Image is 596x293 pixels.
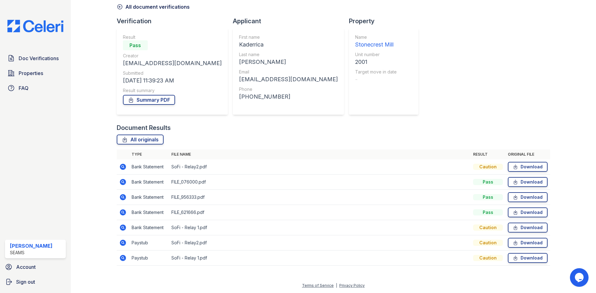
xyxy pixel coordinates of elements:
td: Paystub [129,235,169,251]
a: Download [508,207,548,217]
a: Properties [5,67,66,79]
td: SoFi - Relay 1.pdf [169,251,471,266]
th: Type [129,149,169,159]
td: Bank Statement [129,190,169,205]
span: Account [16,263,36,271]
td: Bank Statement [129,175,169,190]
a: Name Stonecrest Mill [355,34,397,49]
div: Name [355,34,397,40]
a: Download [508,238,548,248]
span: FAQ [19,84,29,92]
a: Download [508,253,548,263]
div: Kaderrica [239,40,338,49]
a: Sign out [2,276,68,288]
td: FILE_076000.pdf [169,175,471,190]
span: Sign out [16,278,35,286]
td: Bank Statement [129,205,169,220]
th: Original file [505,149,550,159]
div: Target move in date [355,69,397,75]
div: Applicant [233,17,349,25]
div: Caution [473,240,503,246]
td: SoFi - Relay2.pdf [169,235,471,251]
span: Properties [19,69,43,77]
div: Pass [473,194,503,200]
div: Result summary [123,87,222,94]
div: First name [239,34,338,40]
td: FILE_621666.pdf [169,205,471,220]
div: [PHONE_NUMBER] [239,92,338,101]
div: Caution [473,255,503,261]
div: [DATE] 11:39:23 AM [123,76,222,85]
span: Doc Verifications [19,55,59,62]
a: FAQ [5,82,66,94]
div: Stonecrest Mill [355,40,397,49]
div: Verification [117,17,233,25]
a: Terms of Service [302,283,334,288]
a: All originals [117,135,164,144]
a: All document verifications [117,3,190,11]
div: Email [239,69,338,75]
a: Summary PDF [123,95,175,105]
div: [EMAIL_ADDRESS][DOMAIN_NAME] [123,59,222,68]
div: [PERSON_NAME] [10,242,52,250]
div: Pass [473,209,503,215]
td: Paystub [129,251,169,266]
div: - [355,75,397,84]
div: [PERSON_NAME] [239,58,338,66]
th: Result [471,149,505,159]
a: Download [508,192,548,202]
div: Unit number [355,51,397,58]
a: Account [2,261,68,273]
div: Pass [123,40,148,50]
a: Privacy Policy [339,283,365,288]
div: | [336,283,337,288]
td: SoFi - Relay 1.pdf [169,220,471,235]
div: Property [349,17,423,25]
td: FILE_956333.pdf [169,190,471,205]
div: Last name [239,51,338,58]
div: Document Results [117,123,171,132]
div: 2001 [355,58,397,66]
div: SEAMS [10,250,52,256]
a: Download [508,162,548,172]
div: Caution [473,224,503,231]
div: Result [123,34,222,40]
img: CE_Logo_Blue-a8612792a0a2168367f1c8372b55b34899dd931a85d93a1a3d3e32e68fde9ad4.png [2,20,68,32]
div: Caution [473,164,503,170]
td: SoFi - Relay2.pdf [169,159,471,175]
div: Pass [473,179,503,185]
a: Doc Verifications [5,52,66,64]
div: Creator [123,53,222,59]
th: File name [169,149,471,159]
div: Phone [239,86,338,92]
div: [EMAIL_ADDRESS][DOMAIN_NAME] [239,75,338,84]
iframe: chat widget [570,268,590,287]
td: Bank Statement [129,159,169,175]
td: Bank Statement [129,220,169,235]
a: Download [508,223,548,233]
a: Download [508,177,548,187]
div: Submitted [123,70,222,76]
